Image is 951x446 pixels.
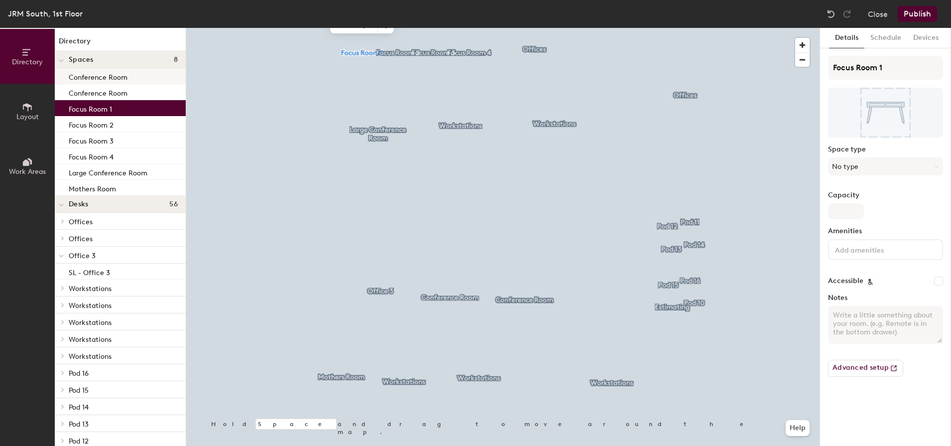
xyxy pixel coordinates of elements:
[55,36,186,51] h1: Directory
[174,56,178,64] span: 8
[12,58,43,66] span: Directory
[69,285,112,293] span: Workstations
[69,134,114,146] p: Focus Room 3
[69,252,96,260] span: Office 3
[69,437,89,446] span: Pod 12
[828,294,943,302] label: Notes
[69,56,94,64] span: Spaces
[828,277,863,285] label: Accessible
[69,200,88,208] span: Desks
[169,200,178,208] span: 56
[69,335,112,344] span: Workstations
[69,266,110,277] p: SL - Office 3
[907,28,945,48] button: Devices
[69,301,112,310] span: Workstations
[828,227,943,235] label: Amenities
[16,113,39,121] span: Layout
[8,7,83,20] div: JRM South, 1st Floor
[828,88,943,138] img: The space named Focus Room 1
[69,86,127,98] p: Conference Room
[69,218,93,226] span: Offices
[828,157,943,175] button: No type
[842,9,852,19] img: Redo
[864,28,907,48] button: Schedule
[69,166,147,177] p: Large Conference Room
[898,6,937,22] button: Publish
[786,420,810,436] button: Help
[69,369,89,378] span: Pod 16
[69,386,89,395] span: Pod 15
[69,318,112,327] span: Workstations
[69,420,89,429] span: Pod 13
[69,182,116,193] p: Mothers Room
[9,167,46,176] span: Work Areas
[69,403,89,412] span: Pod 14
[828,146,943,153] label: Space type
[69,118,114,130] p: Focus Room 2
[69,102,112,114] p: Focus Room 1
[828,191,943,199] label: Capacity
[826,9,836,19] img: Undo
[69,150,114,161] p: Focus Room 4
[69,70,127,82] p: Conference Room
[69,352,112,361] span: Workstations
[69,235,93,243] span: Offices
[868,6,888,22] button: Close
[828,360,903,377] button: Advanced setup
[833,243,923,255] input: Add amenities
[829,28,864,48] button: Details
